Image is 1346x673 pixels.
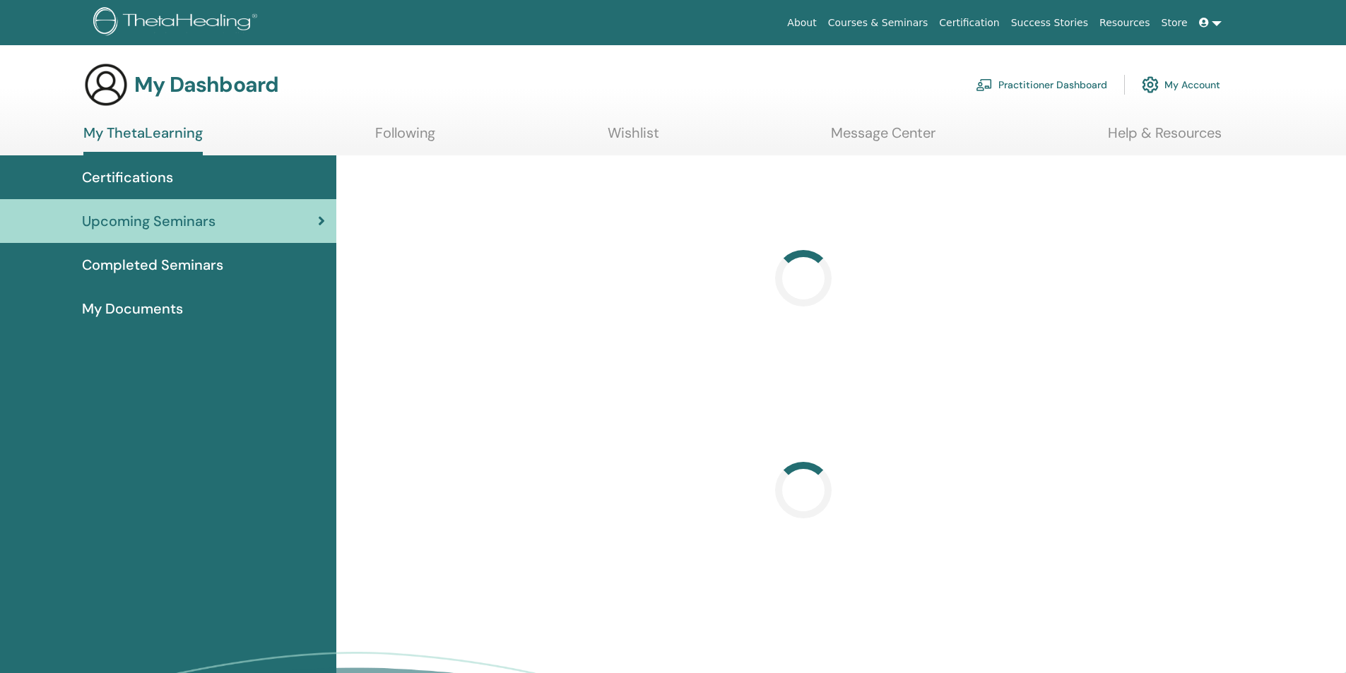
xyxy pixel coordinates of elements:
[82,298,183,319] span: My Documents
[1142,73,1159,97] img: cog.svg
[82,254,223,275] span: Completed Seminars
[82,210,216,232] span: Upcoming Seminars
[83,62,129,107] img: generic-user-icon.jpg
[831,124,935,152] a: Message Center
[976,78,993,91] img: chalkboard-teacher.svg
[93,7,262,39] img: logo.png
[83,124,203,155] a: My ThetaLearning
[375,124,435,152] a: Following
[933,10,1005,36] a: Certification
[1005,10,1094,36] a: Success Stories
[608,124,659,152] a: Wishlist
[134,72,278,97] h3: My Dashboard
[1156,10,1193,36] a: Store
[82,167,173,188] span: Certifications
[1108,124,1222,152] a: Help & Resources
[781,10,822,36] a: About
[822,10,934,36] a: Courses & Seminars
[976,69,1107,100] a: Practitioner Dashboard
[1142,69,1220,100] a: My Account
[1094,10,1156,36] a: Resources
